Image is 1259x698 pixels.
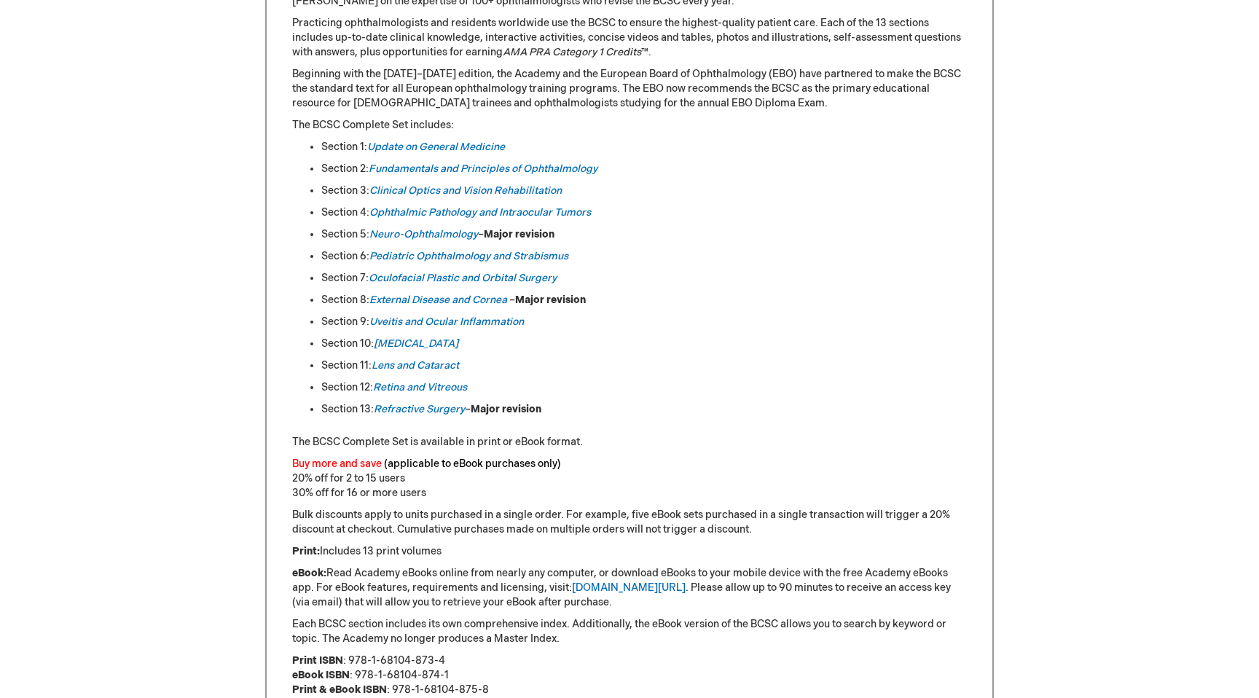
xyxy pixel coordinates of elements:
p: Beginning with the [DATE]–[DATE] edition, the Academy and the European Board of Ophthalmology (EB... [292,67,967,111]
strong: eBook: [292,567,326,579]
a: Oculofacial Plastic and Orbital Surgery [369,272,557,284]
p: The BCSC Complete Set includes: [292,118,967,133]
a: Ophthalmic Pathology and Intraocular Tumors [369,206,591,219]
strong: Print: [292,545,320,557]
li: Section 5: – [321,227,967,242]
p: 20% off for 2 to 15 users 30% off for 16 or more users [292,457,967,501]
a: Uveitis and Ocular Inflammation [369,315,524,328]
font: Buy more and save [292,458,382,470]
strong: Major revision [471,403,541,415]
a: Fundamentals and Principles of Ophthalmology [369,162,597,175]
li: Section 12: [321,380,967,395]
a: Refractive Surgery [374,403,465,415]
li: Section 7: [321,271,967,286]
font: (applicable to eBook purchases only) [384,458,561,470]
a: Pediatric Ophthalmology and Strabismus [369,250,568,262]
p: The BCSC Complete Set is available in print or eBook format. [292,435,967,450]
strong: Major revision [515,294,586,306]
li: Section 11: [321,358,967,373]
p: Bulk discounts apply to units purchased in a single order. For example, five eBook sets purchased... [292,508,967,537]
p: : 978-1-68104-873-4 : 978-1-68104-874-1 : 978-1-68104-875-8 [292,654,967,697]
li: Section 1: [321,140,967,154]
p: Practicing ophthalmologists and residents worldwide use the BCSC to ensure the highest-quality pa... [292,16,967,60]
a: Retina and Vitreous [373,381,467,393]
li: Section 2: [321,162,967,176]
li: Section 3: [321,184,967,198]
strong: Print ISBN [292,654,343,667]
strong: Major revision [484,228,554,240]
a: Update on General Medicine [367,141,505,153]
a: Clinical Optics and Vision Rehabilitation [369,184,562,197]
li: Section 10: [321,337,967,351]
p: Includes 13 print volumes [292,544,967,559]
strong: Print & eBook ISBN [292,683,387,696]
a: Neuro-Ophthalmology [369,228,478,240]
a: Lens and Cataract [372,359,459,372]
li: Section 6: [321,249,967,264]
li: Section 8: – [321,293,967,307]
a: [MEDICAL_DATA] [374,337,458,350]
li: Section 13: – [321,402,967,417]
em: AMA PRA Category 1 Credits [503,46,641,58]
li: Section 4: [321,205,967,220]
strong: eBook ISBN [292,669,350,681]
li: Section 9: [321,315,967,329]
a: [DOMAIN_NAME][URL] [572,581,686,594]
p: Read Academy eBooks online from nearly any computer, or download eBooks to your mobile device wit... [292,566,967,610]
p: Each BCSC section includes its own comprehensive index. Additionally, the eBook version of the BC... [292,617,967,646]
a: External Disease and Cornea [369,294,507,306]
